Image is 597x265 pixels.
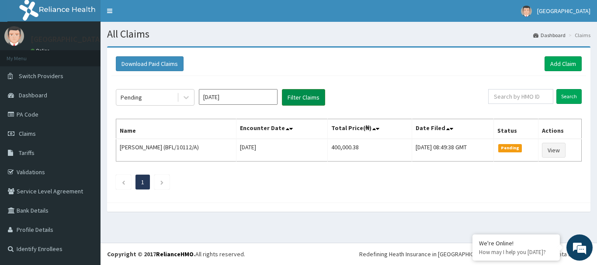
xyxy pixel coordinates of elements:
[51,78,121,166] span: We're online!
[542,143,566,158] a: View
[121,178,125,186] a: Previous page
[479,248,553,256] p: How may I help you today?
[19,91,47,99] span: Dashboard
[538,119,582,139] th: Actions
[537,7,590,15] span: [GEOGRAPHIC_DATA]
[328,119,412,139] th: Total Price(₦)
[359,250,590,258] div: Redefining Heath Insurance in [GEOGRAPHIC_DATA] using Telemedicine and Data Science!
[412,119,493,139] th: Date Filed
[498,144,522,152] span: Pending
[116,119,236,139] th: Name
[121,93,142,102] div: Pending
[156,250,194,258] a: RelianceHMO
[282,89,325,106] button: Filter Claims
[488,89,553,104] input: Search by HMO ID
[107,28,590,40] h1: All Claims
[19,72,63,80] span: Switch Providers
[556,89,582,104] input: Search
[545,56,582,71] a: Add Claim
[4,26,24,46] img: User Image
[31,35,103,43] p: [GEOGRAPHIC_DATA]
[521,6,532,17] img: User Image
[236,119,328,139] th: Encounter Date
[143,4,164,25] div: Minimize live chat window
[4,174,167,205] textarea: Type your message and hit 'Enter'
[199,89,278,105] input: Select Month and Year
[116,56,184,71] button: Download Paid Claims
[493,119,538,139] th: Status
[107,250,195,258] strong: Copyright © 2017 .
[479,239,553,247] div: We're Online!
[141,178,144,186] a: Page 1 is your current page
[16,44,35,65] img: d_794563401_company_1708531726252_794563401
[566,31,590,39] li: Claims
[19,149,35,157] span: Tariffs
[236,139,328,162] td: [DATE]
[116,139,236,162] td: [PERSON_NAME] (BFL/10112/A)
[31,48,52,54] a: Online
[533,31,566,39] a: Dashboard
[19,130,36,138] span: Claims
[45,49,147,60] div: Chat with us now
[160,178,164,186] a: Next page
[412,139,493,162] td: [DATE] 08:49:38 GMT
[328,139,412,162] td: 400,000.38
[101,243,597,265] footer: All rights reserved.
